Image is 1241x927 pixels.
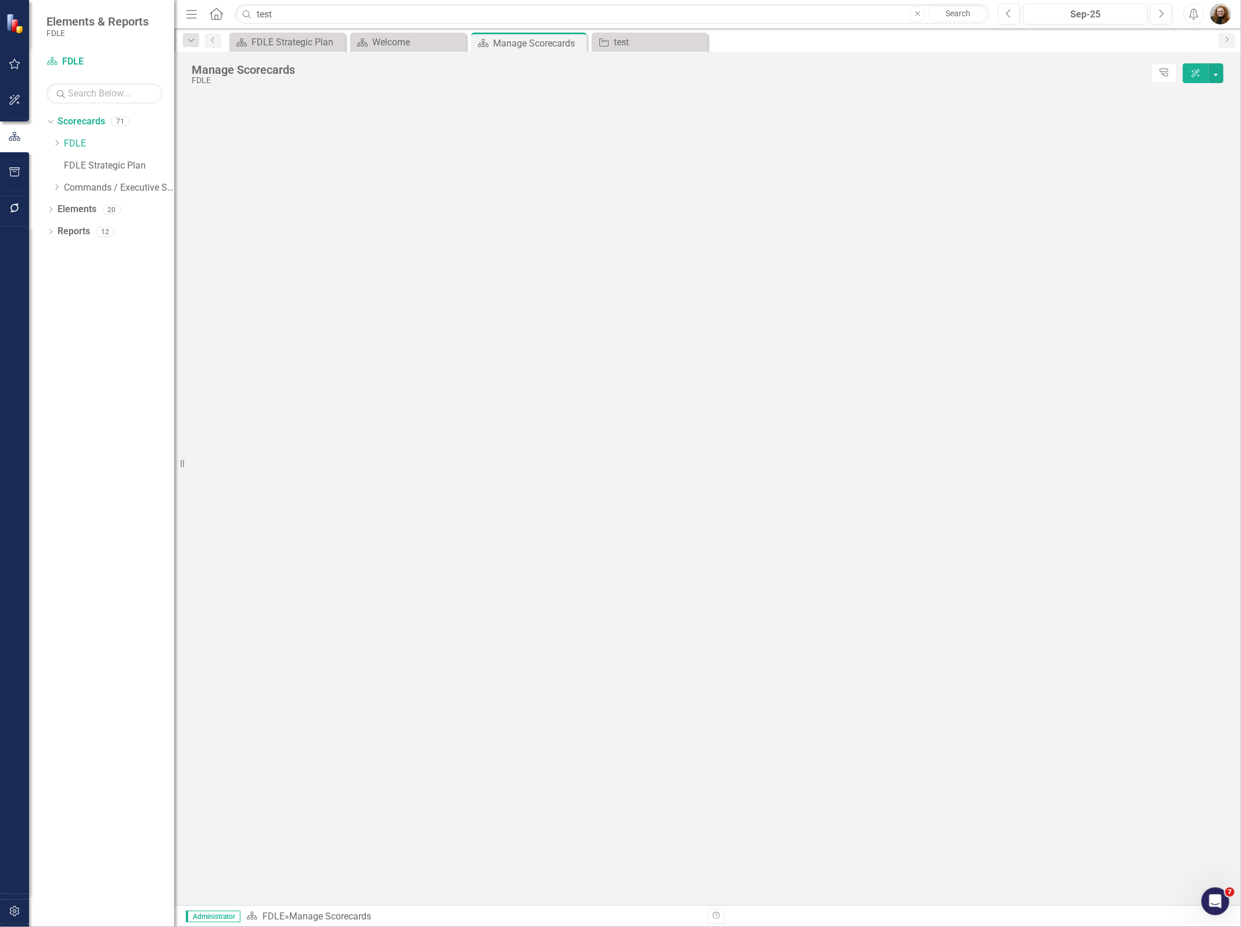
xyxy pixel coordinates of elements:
a: FDLE Strategic Plan [232,35,343,49]
a: Elements [57,203,96,216]
div: Manage Scorecards [493,36,584,51]
div: » Manage Scorecards [246,910,699,924]
div: Sep-25 [1027,8,1143,22]
div: Welcome [372,35,463,49]
button: Sep-25 [1023,3,1148,24]
div: Manage Scorecards [192,63,1145,76]
div: 20 [102,205,121,214]
a: Reports [57,225,90,238]
span: 7 [1225,887,1235,897]
img: ClearPoint Strategy [5,13,27,34]
a: FDLE [262,911,285,922]
img: Jennifer Siddoway [1210,3,1231,24]
a: FDLE [64,137,174,151]
div: 71 [111,117,130,127]
div: 12 [96,227,114,237]
a: FDLE [46,55,163,69]
input: Search Below... [46,83,163,103]
div: FDLE [192,76,1145,85]
span: Administrator [186,911,240,922]
input: Search ClearPoint... [235,4,990,24]
a: test [595,35,705,49]
a: Commands / Executive Support Branch [64,181,174,195]
div: FDLE Strategic Plan [251,35,343,49]
small: FDLE [46,28,149,38]
span: Elements & Reports [46,15,149,28]
iframe: Intercom live chat [1202,887,1229,915]
div: test [614,35,705,49]
a: Welcome [353,35,463,49]
a: FDLE Strategic Plan [64,159,174,173]
a: Search [929,6,987,22]
a: Scorecards [57,115,105,128]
